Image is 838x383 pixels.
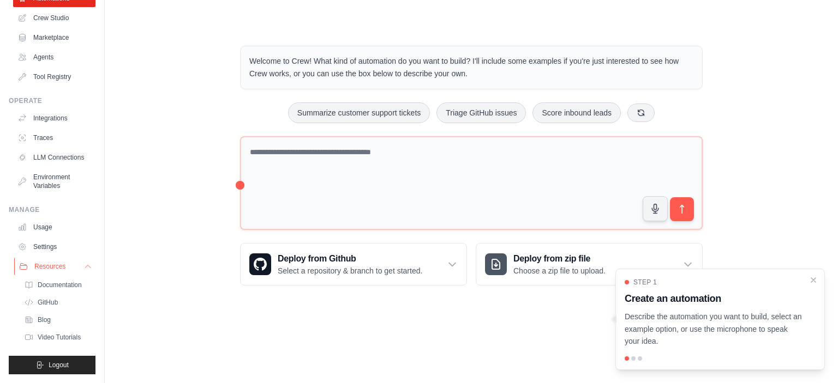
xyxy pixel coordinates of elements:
[38,281,82,289] span: Documentation
[9,205,95,214] div: Manage
[49,361,69,369] span: Logout
[20,312,95,327] a: Blog
[625,311,803,348] p: Describe the automation you want to build, select an example option, or use the microphone to spe...
[249,55,693,80] p: Welcome to Crew! What kind of automation do you want to build? I'll include some examples if you'...
[278,252,422,265] h3: Deploy from Github
[278,265,422,276] p: Select a repository & branch to get started.
[13,238,95,256] a: Settings
[532,102,621,123] button: Score inbound leads
[13,149,95,166] a: LLM Connections
[13,29,95,46] a: Marketplace
[13,168,95,194] a: Environment Variables
[783,331,838,383] iframe: Chat Widget
[38,315,51,324] span: Blog
[20,277,95,293] a: Documentation
[436,102,526,123] button: Triage GitHub issues
[625,291,803,306] h3: Create an automation
[13,68,95,86] a: Tool Registry
[20,295,95,310] a: GitHub
[38,298,58,307] span: GitHub
[9,96,95,105] div: Operate
[13,48,95,66] a: Agents
[513,265,606,276] p: Choose a zip file to upload.
[513,252,606,265] h3: Deploy from zip file
[14,258,97,275] button: Resources
[38,333,81,342] span: Video Tutorials
[633,278,657,287] span: Step 1
[13,129,95,147] a: Traces
[13,218,95,236] a: Usage
[34,262,65,271] span: Resources
[288,102,430,123] button: Summarize customer support tickets
[809,276,818,284] button: Close walkthrough
[9,356,95,374] button: Logout
[13,9,95,27] a: Crew Studio
[20,330,95,345] a: Video Tutorials
[13,110,95,127] a: Integrations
